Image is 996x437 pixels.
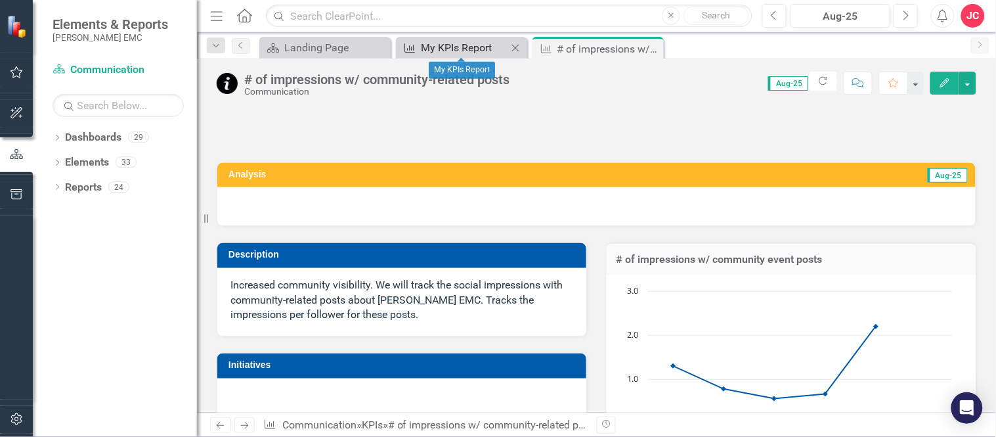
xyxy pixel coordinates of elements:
h3: Initiatives [228,360,580,370]
a: Communication [53,62,184,78]
h3: Analysis [228,170,582,179]
h3: Description [228,250,580,260]
span: Aug-25 [928,168,968,183]
path: May-25, 0.55601251. Current. [771,396,777,402]
img: ClearPoint Strategy [7,15,30,38]
a: KPIs [362,419,383,431]
div: My KPIs Report [429,62,495,79]
span: Elements & Reports [53,16,168,32]
div: 24 [108,181,129,193]
input: Search ClearPoint... [266,5,752,28]
p: Increased community visibility. We will track the social impressions with community-related posts... [230,278,573,323]
h3: # of impressions w/ community event posts [617,254,967,265]
div: # of impressions w/ community-related posts [388,419,599,431]
text: 2.0 [627,329,638,340]
div: Landing Page [284,39,387,56]
input: Search Below... [53,94,184,117]
div: 29 [128,132,149,143]
path: Jun-25, 0.65863134. Current. [823,392,828,397]
button: Search [683,7,749,25]
a: Elements [65,155,109,170]
div: Aug-25 [795,9,886,24]
small: [PERSON_NAME] EMC [53,32,168,43]
a: My KPIs Report [399,39,508,56]
div: 33 [116,157,137,168]
a: Communication [282,419,357,431]
div: Open Intercom Messenger [951,392,983,424]
path: Apr-25, 0.77437383. Current. [721,386,726,392]
img: Information Only [217,73,238,94]
div: Communication [244,87,509,97]
div: » » [263,418,586,433]
span: Search [703,10,731,20]
a: Reports [65,180,102,195]
text: 3.0 [627,285,638,296]
path: Jul-25, 2.1942968. Current. [873,324,878,329]
button: JC [961,4,985,28]
div: My KPIs Report [421,39,508,56]
div: # of impressions w/ community-related posts [244,72,509,87]
text: 1.0 [627,373,638,384]
a: Dashboards [65,130,121,145]
span: Aug-25 [768,76,808,91]
path: Mar-25, 1.29690383. Current. [670,363,676,369]
a: Landing Page [263,39,387,56]
button: Aug-25 [790,4,890,28]
div: # of impressions w/ community-related posts [557,41,660,57]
